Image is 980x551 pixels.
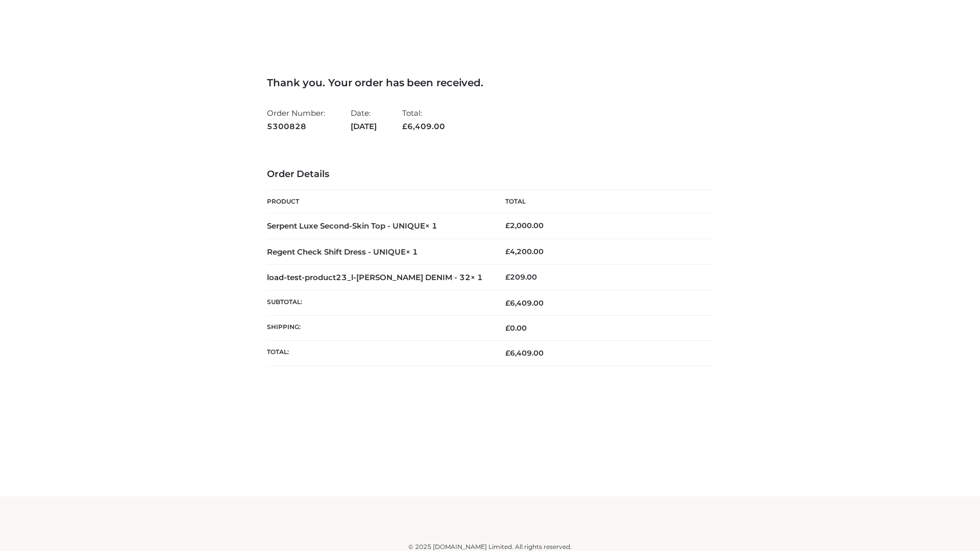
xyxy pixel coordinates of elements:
span: 6,409.00 [505,348,544,358]
span: £ [505,348,510,358]
strong: 5300828 [267,120,325,133]
th: Product [267,190,490,213]
th: Subtotal: [267,290,490,315]
span: £ [505,247,510,256]
li: Date: [351,104,377,135]
bdi: 0.00 [505,323,527,333]
span: £ [505,323,510,333]
h3: Thank you. Your order has been received. [267,77,713,89]
th: Total [490,190,713,213]
bdi: 2,000.00 [505,221,544,230]
span: 6,409.00 [402,121,445,131]
strong: Regent Check Shift Dress - UNIQUE [267,247,418,257]
bdi: 4,200.00 [505,247,544,256]
li: Order Number: [267,104,325,135]
strong: × 1 [406,247,418,257]
strong: × 1 [425,221,437,231]
strong: load-test-product23_l-[PERSON_NAME] DENIM - 32 [267,272,483,282]
span: £ [505,272,510,282]
strong: Serpent Luxe Second-Skin Top - UNIQUE [267,221,437,231]
h3: Order Details [267,169,713,180]
strong: × 1 [471,272,483,282]
th: Shipping: [267,316,490,341]
bdi: 209.00 [505,272,537,282]
th: Total: [267,341,490,366]
span: £ [505,221,510,230]
span: 6,409.00 [505,298,544,308]
li: Total: [402,104,445,135]
span: £ [505,298,510,308]
strong: [DATE] [351,120,377,133]
span: £ [402,121,407,131]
